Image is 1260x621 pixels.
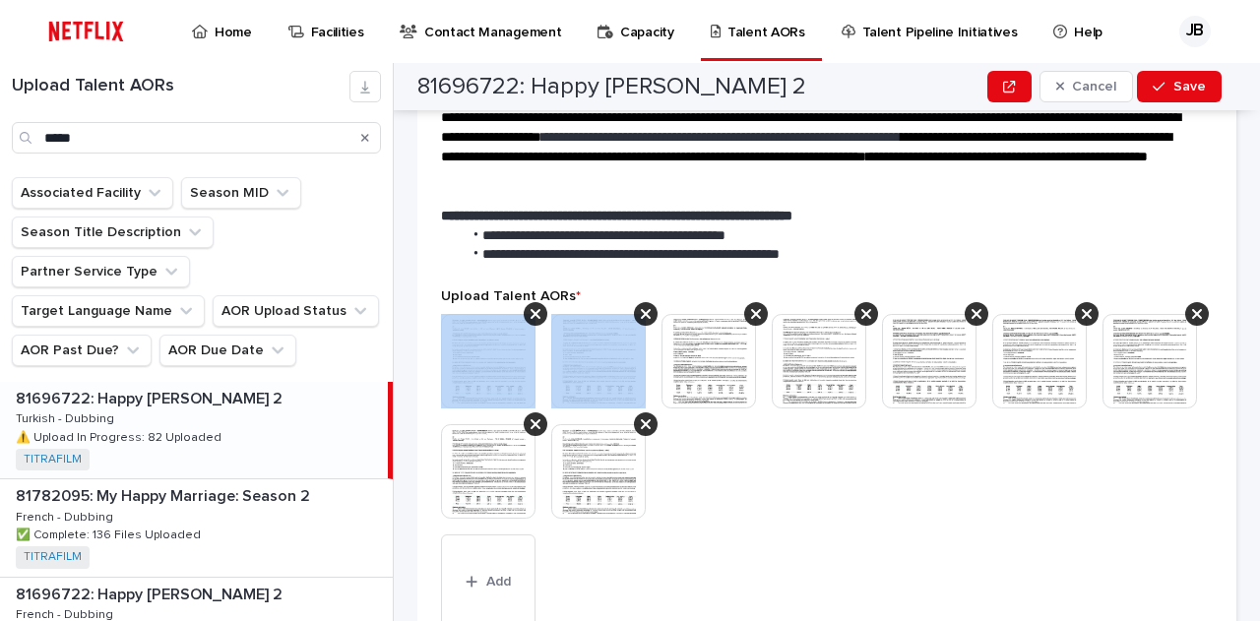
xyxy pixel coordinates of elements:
span: Cancel [1072,80,1116,93]
span: Save [1173,80,1206,93]
button: Associated Facility [12,177,173,209]
span: Upload Talent AORs [441,289,581,303]
input: Search [12,122,381,154]
button: Cancel [1039,71,1134,102]
button: AOR Past Due? [12,335,152,366]
p: 81696722: Happy [PERSON_NAME] 2 [16,386,286,408]
p: Turkish - Dubbing [16,408,118,426]
button: Target Language Name [12,295,205,327]
h1: Upload Talent AORs [12,76,349,97]
a: TITRAFILM [24,453,82,466]
button: Partner Service Type [12,256,190,287]
div: JB [1179,16,1211,47]
h2: 81696722: Happy [PERSON_NAME] 2 [417,73,806,101]
button: Save [1137,71,1221,102]
span: Add [486,575,511,589]
button: AOR Upload Status [213,295,379,327]
img: ifQbXi3ZQGMSEF7WDB7W [39,12,133,51]
p: 81696722: Happy [PERSON_NAME] 2 [16,582,286,604]
p: French - Dubbing [16,507,117,525]
a: TITRAFILM [24,550,82,564]
button: AOR Due Date [159,335,296,366]
button: Season Title Description [12,217,214,248]
p: ⚠️ Upload In Progress: 82 Uploaded [16,427,225,445]
p: 81782095: My Happy Marriage: Season 2 [16,483,314,506]
p: ✅ Complete: 136 Files Uploaded [16,525,205,542]
button: Season MID [181,177,301,209]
